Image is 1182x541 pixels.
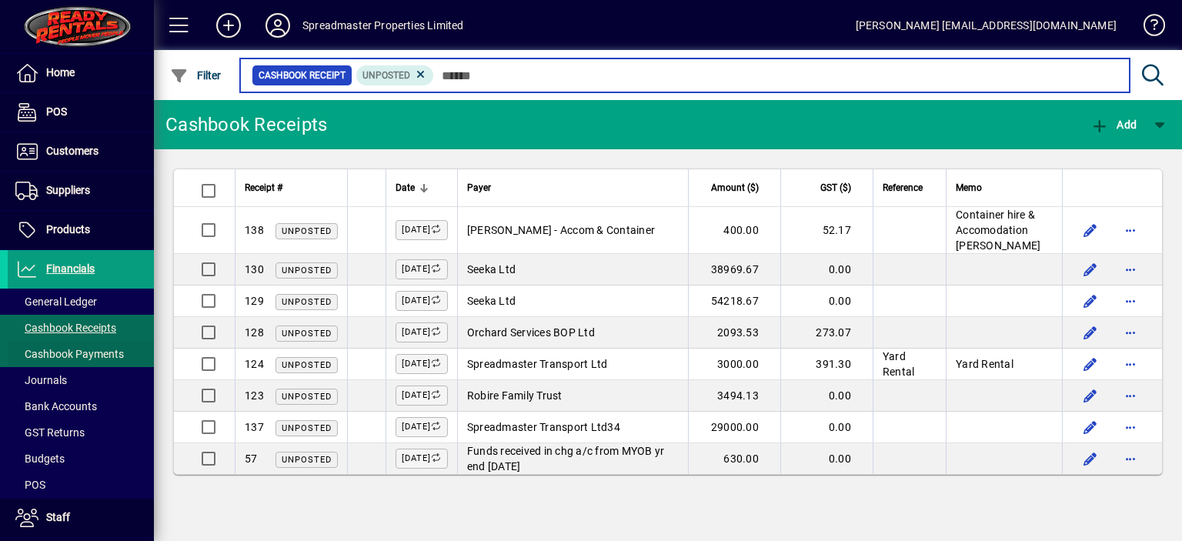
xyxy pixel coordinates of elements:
[245,326,264,339] span: 128
[467,224,655,236] span: [PERSON_NAME] - Accom & Container
[688,443,780,474] td: 630.00
[396,386,448,406] label: [DATE]
[15,453,65,465] span: Budgets
[780,443,873,474] td: 0.00
[46,511,70,523] span: Staff
[8,393,154,419] a: Bank Accounts
[8,419,154,446] a: GST Returns
[396,354,448,374] label: [DATE]
[790,179,865,196] div: GST ($)
[46,184,90,196] span: Suppliers
[282,360,332,370] span: Unposted
[245,179,282,196] span: Receipt #
[8,315,154,341] a: Cashbook Receipts
[245,389,264,402] span: 123
[15,374,67,386] span: Journals
[8,172,154,210] a: Suppliers
[780,207,873,254] td: 52.17
[362,70,410,81] span: Unposted
[883,179,937,196] div: Reference
[8,54,154,92] a: Home
[15,322,116,334] span: Cashbook Receipts
[1118,218,1143,242] button: More options
[688,380,780,412] td: 3494.13
[1118,289,1143,313] button: More options
[245,358,264,370] span: 124
[282,297,332,307] span: Unposted
[956,179,982,196] span: Memo
[245,263,264,276] span: 130
[396,220,448,240] label: [DATE]
[8,132,154,171] a: Customers
[698,179,773,196] div: Amount ($)
[956,209,1040,252] span: Container hire & Accomodation [PERSON_NAME]
[166,62,225,89] button: Filter
[467,326,595,339] span: Orchard Services BOP Ltd
[8,341,154,367] a: Cashbook Payments
[46,223,90,235] span: Products
[1078,383,1103,408] button: Edit
[1087,111,1140,139] button: Add
[1078,289,1103,313] button: Edit
[1118,446,1143,471] button: More options
[46,105,67,118] span: POS
[15,479,45,491] span: POS
[282,329,332,339] span: Unposted
[245,421,264,433] span: 137
[688,286,780,317] td: 54218.67
[396,449,448,469] label: [DATE]
[253,12,302,39] button: Profile
[396,179,415,196] span: Date
[15,400,97,412] span: Bank Accounts
[8,93,154,132] a: POS
[396,322,448,342] label: [DATE]
[1078,218,1103,242] button: Edit
[8,499,154,537] a: Staff
[467,421,620,433] span: Spreadmaster Transport Ltd34
[15,296,97,308] span: General Ledger
[1118,352,1143,376] button: More options
[780,380,873,412] td: 0.00
[245,179,338,196] div: Receipt #
[467,295,516,307] span: Seeka Ltd
[1078,446,1103,471] button: Edit
[1078,257,1103,282] button: Edit
[856,13,1117,38] div: [PERSON_NAME] [EMAIL_ADDRESS][DOMAIN_NAME]
[1078,352,1103,376] button: Edit
[780,349,873,380] td: 391.30
[245,453,258,465] span: 57
[15,426,85,439] span: GST Returns
[8,211,154,249] a: Products
[356,65,434,85] mat-chip: Transaction status: Unposted
[204,12,253,39] button: Add
[467,263,516,276] span: Seeka Ltd
[1118,257,1143,282] button: More options
[467,389,563,402] span: Robire Family Trust
[1090,119,1137,131] span: Add
[396,259,448,279] label: [DATE]
[396,417,448,437] label: [DATE]
[688,254,780,286] td: 38969.67
[688,207,780,254] td: 400.00
[467,179,491,196] span: Payer
[282,455,332,465] span: Unposted
[1118,383,1143,408] button: More options
[8,289,154,315] a: General Ledger
[688,412,780,443] td: 29000.00
[396,179,448,196] div: Date
[396,291,448,311] label: [DATE]
[46,66,75,78] span: Home
[245,224,264,236] span: 138
[8,446,154,472] a: Budgets
[467,358,608,370] span: Spreadmaster Transport Ltd
[1078,415,1103,439] button: Edit
[956,358,1013,370] span: Yard Rental
[688,317,780,349] td: 2093.53
[688,349,780,380] td: 3000.00
[259,68,346,83] span: Cashbook Receipt
[467,445,665,473] span: Funds received in chg a/c from MYOB yr end [DATE]
[302,13,463,38] div: Spreadmaster Properties Limited
[1132,3,1163,53] a: Knowledge Base
[245,295,264,307] span: 129
[1118,415,1143,439] button: More options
